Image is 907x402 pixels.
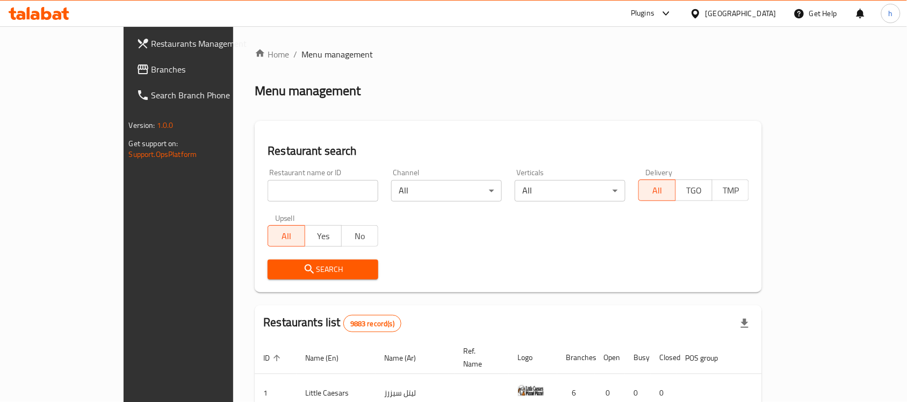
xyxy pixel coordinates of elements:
[268,260,378,279] button: Search
[268,143,749,159] h2: Restaurant search
[152,63,267,76] span: Branches
[344,319,401,329] span: 9883 record(s)
[638,180,675,201] button: All
[651,341,676,374] th: Closed
[293,48,297,61] li: /
[129,137,178,150] span: Get support on:
[272,228,300,244] span: All
[263,351,284,364] span: ID
[305,225,342,247] button: Yes
[515,180,625,202] div: All
[268,225,305,247] button: All
[341,225,378,247] button: No
[343,315,401,332] div: Total records count
[309,228,337,244] span: Yes
[391,180,502,202] div: All
[463,344,496,370] span: Ref. Name
[157,118,174,132] span: 1.0.0
[128,56,275,82] a: Branches
[129,147,197,161] a: Support.OpsPlatform
[263,314,401,332] h2: Restaurants list
[717,183,745,198] span: TMP
[301,48,373,61] span: Menu management
[712,180,749,201] button: TMP
[732,311,758,336] div: Export file
[268,180,378,202] input: Search for restaurant name or ID..
[255,48,762,61] nav: breadcrumb
[128,31,275,56] a: Restaurants Management
[384,351,430,364] span: Name (Ar)
[595,341,625,374] th: Open
[680,183,708,198] span: TGO
[152,37,267,50] span: Restaurants Management
[128,82,275,108] a: Search Branch Phone
[889,8,893,19] span: h
[685,351,732,364] span: POS group
[305,351,352,364] span: Name (En)
[509,341,557,374] th: Logo
[625,341,651,374] th: Busy
[646,169,673,176] label: Delivery
[346,228,374,244] span: No
[675,180,712,201] button: TGO
[557,341,595,374] th: Branches
[275,214,295,222] label: Upsell
[152,89,267,102] span: Search Branch Phone
[276,263,370,276] span: Search
[255,82,361,99] h2: Menu management
[631,7,654,20] div: Plugins
[706,8,776,19] div: [GEOGRAPHIC_DATA]
[643,183,671,198] span: All
[129,118,155,132] span: Version:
